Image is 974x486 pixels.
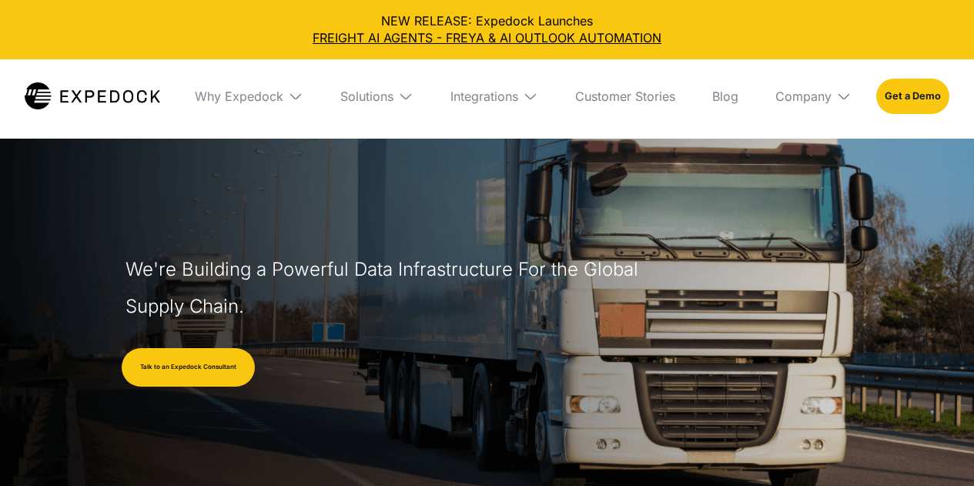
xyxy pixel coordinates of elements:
h1: We're Building a Powerful Data Infrastructure For the Global Supply Chain. [126,251,646,325]
div: Solutions [328,59,426,133]
a: Get a Demo [876,79,949,114]
a: Blog [700,59,751,133]
div: Integrations [438,59,551,133]
a: FREIGHT AI AGENTS - FREYA & AI OUTLOOK AUTOMATION [12,29,962,46]
div: NEW RELEASE: Expedock Launches [12,12,962,47]
a: Customer Stories [563,59,688,133]
div: Why Expedock [195,89,283,104]
a: Talk to an Expedock Consultant [122,348,255,387]
div: Why Expedock [182,59,316,133]
div: Solutions [340,89,393,104]
div: Company [763,59,864,133]
div: Integrations [450,89,518,104]
div: Company [775,89,832,104]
